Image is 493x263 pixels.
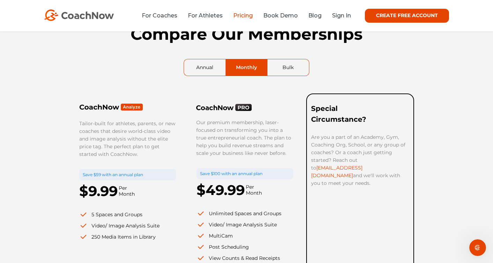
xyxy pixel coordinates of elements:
[79,169,176,180] div: Save $59 with an annual plan
[79,222,176,230] li: Video/ Image Analysis Suite
[142,12,177,19] a: For Coaches
[79,211,176,218] li: 5 Spaces and Groups
[196,104,252,111] img: Pro Logo Black
[79,103,143,111] img: Frame
[311,104,366,123] strong: Special Circumstance?
[197,210,293,217] li: Unlimited Spaces and Groups
[196,119,293,157] p: Our premium membership, laser-focused on transforming you into a true entrepreneurial coach. The ...
[197,232,293,240] li: MultiCam
[197,243,293,251] li: Post Scheduling
[44,9,114,21] img: CoachNow Logo
[79,233,176,241] li: 250 Media Items in Library
[332,12,351,19] a: Sign In
[79,120,176,158] p: Tailor-built for athletes, parents, or new coaches that desire world-class video and image analys...
[79,180,118,202] p: $9.99
[197,254,293,262] li: View Counts & Read Receipts
[267,59,309,76] a: Bulk
[184,59,226,76] a: Annual
[226,59,267,76] a: Monthly
[365,9,449,23] a: CREATE FREE ACCOUNT
[118,185,135,197] span: Per Month
[197,179,245,201] p: $49.99
[263,12,298,19] a: Book Demo
[311,133,407,187] p: Are you a part of an Academy, Gym, Coaching Org, School, or any group of coaches? Or a coach just...
[233,12,253,19] a: Pricing
[197,168,293,179] div: Save $100 with an annual plan
[308,12,322,19] a: Blog
[245,184,262,196] span: Per Month
[469,239,486,256] iframe: Intercom live chat
[188,12,223,19] a: For Athletes
[311,165,362,179] a: [EMAIL_ADDRESS][DOMAIN_NAME]
[197,221,293,228] li: Video/ Image Analysis Suite
[79,25,414,44] h1: Compare Our Memberships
